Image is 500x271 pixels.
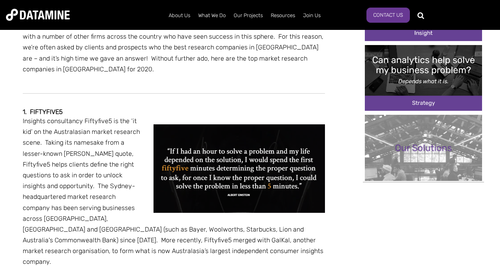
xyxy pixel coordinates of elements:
a: Join Us [299,5,325,26]
img: fiftyfive5 albert einstein quote [154,124,325,213]
a: Our Projects [230,5,267,26]
a: What We Do [194,5,230,26]
img: Can analytics solve my problem [365,45,482,111]
a: Contact Us [366,8,410,23]
a: Resources [267,5,299,26]
img: Our Solutions [365,115,482,181]
a: About Us [165,5,194,26]
span: Insights consultancy Fiftyfive5 is the ‘it kid’ on the Australasian market research scene. Taking... [23,117,323,265]
strong: 1. Fiftyfive5 [23,108,63,116]
img: Datamine [6,9,70,21]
